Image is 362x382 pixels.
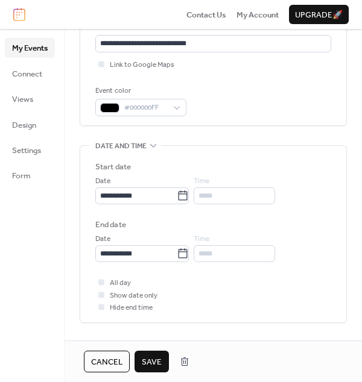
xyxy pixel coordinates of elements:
span: Upgrade 🚀 [295,9,343,21]
span: My Events [12,42,48,54]
span: Hide end time [110,302,153,314]
div: End date [95,219,126,231]
span: Time [194,233,209,245]
div: Location [95,21,329,33]
span: Settings [12,145,41,157]
span: Date [95,175,110,187]
a: Design [5,115,55,134]
a: Contact Us [186,8,226,20]
div: Start date [95,161,131,173]
span: Save [142,356,162,368]
a: My Events [5,38,55,57]
a: My Account [237,8,279,20]
span: Show date only [110,290,157,302]
a: Settings [5,140,55,160]
span: Date and time [95,140,147,152]
button: Cancel [84,351,130,372]
button: Save [135,351,169,372]
span: #000000FF [124,102,167,114]
span: Connect [12,68,42,80]
button: Upgrade🚀 [289,5,349,24]
div: Event color [95,85,184,97]
a: Form [5,166,55,185]
span: Date [95,233,110,245]
img: logo [13,8,25,21]
span: My Account [237,9,279,21]
span: Contact Us [186,9,226,21]
span: Link to Google Maps [110,59,174,71]
span: Design [12,119,36,131]
span: Time [194,175,209,187]
span: Views [12,93,33,105]
a: Views [5,89,55,108]
span: Form [12,170,31,182]
span: Cancel [91,356,122,368]
a: Connect [5,64,55,83]
span: Recurring event [95,337,157,349]
span: All day [110,277,131,289]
